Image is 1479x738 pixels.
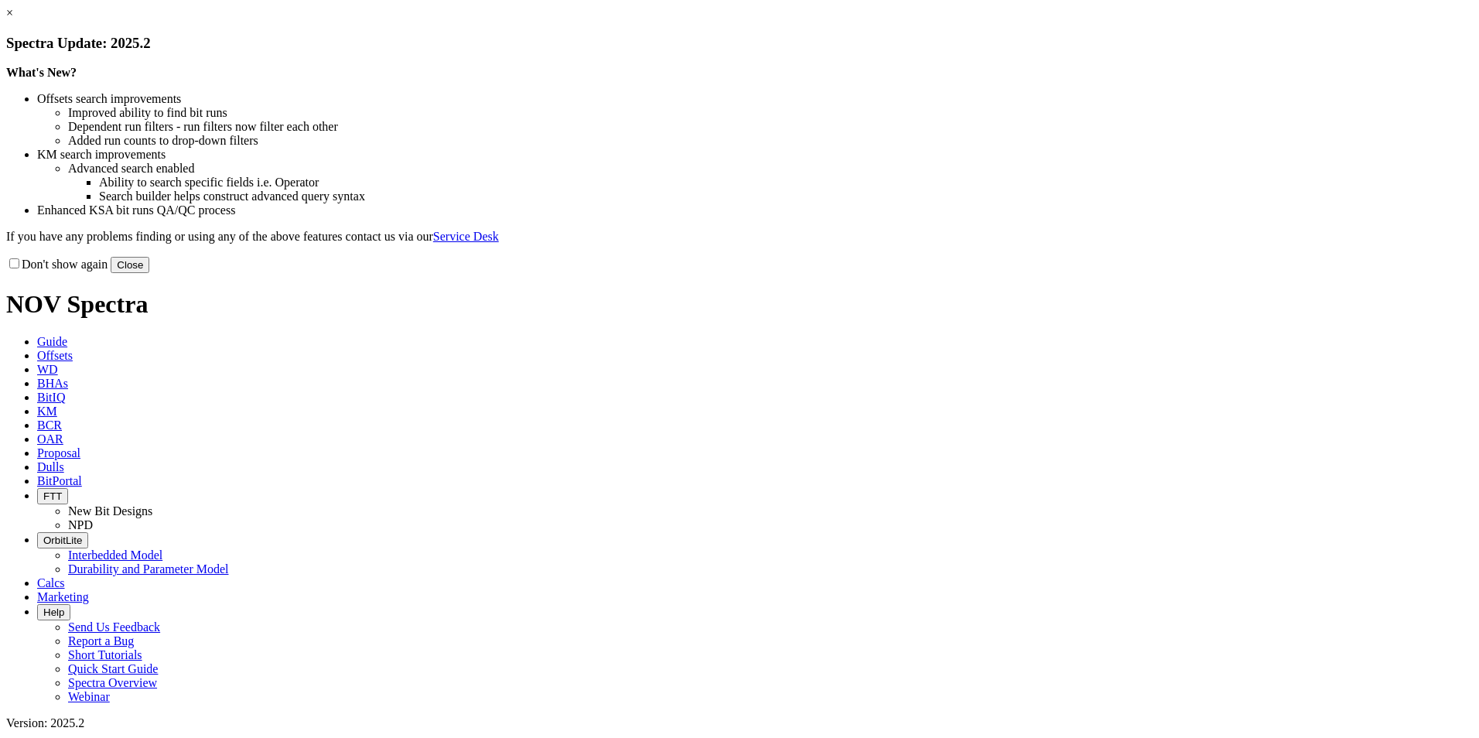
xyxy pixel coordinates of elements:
li: Improved ability to find bit runs [68,106,1473,120]
li: Ability to search specific fields i.e. Operator [99,176,1473,190]
a: × [6,6,13,19]
span: FTT [43,490,62,502]
a: Send Us Feedback [68,620,160,634]
span: Help [43,606,64,618]
label: Don't show again [6,258,108,271]
p: If you have any problems finding or using any of the above features contact us via our [6,230,1473,244]
li: Dependent run filters - run filters now filter each other [68,120,1473,134]
h1: NOV Spectra [6,290,1473,319]
span: BHAs [37,377,68,390]
a: Durability and Parameter Model [68,562,229,576]
li: Enhanced KSA bit runs QA/QC process [37,203,1473,217]
span: KM [37,405,57,418]
a: Report a Bug [68,634,134,647]
li: Advanced search enabled [68,162,1473,176]
span: Marketing [37,590,89,603]
strong: What's New? [6,66,77,79]
li: Added run counts to drop-down filters [68,134,1473,148]
span: Calcs [37,576,65,589]
span: Offsets [37,349,73,362]
span: OrbitLite [43,535,82,546]
span: WD [37,363,58,376]
span: OAR [37,432,63,446]
span: Proposal [37,446,80,460]
a: New Bit Designs [68,504,152,518]
a: Spectra Overview [68,676,157,689]
span: Dulls [37,460,64,473]
span: BitIQ [37,391,65,404]
a: Interbedded Model [68,548,162,562]
li: Offsets search improvements [37,92,1473,106]
span: Guide [37,335,67,348]
a: Quick Start Guide [68,662,158,675]
button: Close [111,257,149,273]
a: NPD [68,518,93,531]
span: BitPortal [37,474,82,487]
a: Short Tutorials [68,648,142,661]
div: Version: 2025.2 [6,716,1473,730]
input: Don't show again [9,258,19,268]
h3: Spectra Update: 2025.2 [6,35,1473,52]
li: KM search improvements [37,148,1473,162]
a: Service Desk [433,230,499,243]
li: Search builder helps construct advanced query syntax [99,190,1473,203]
a: Webinar [68,690,110,703]
span: BCR [37,419,62,432]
